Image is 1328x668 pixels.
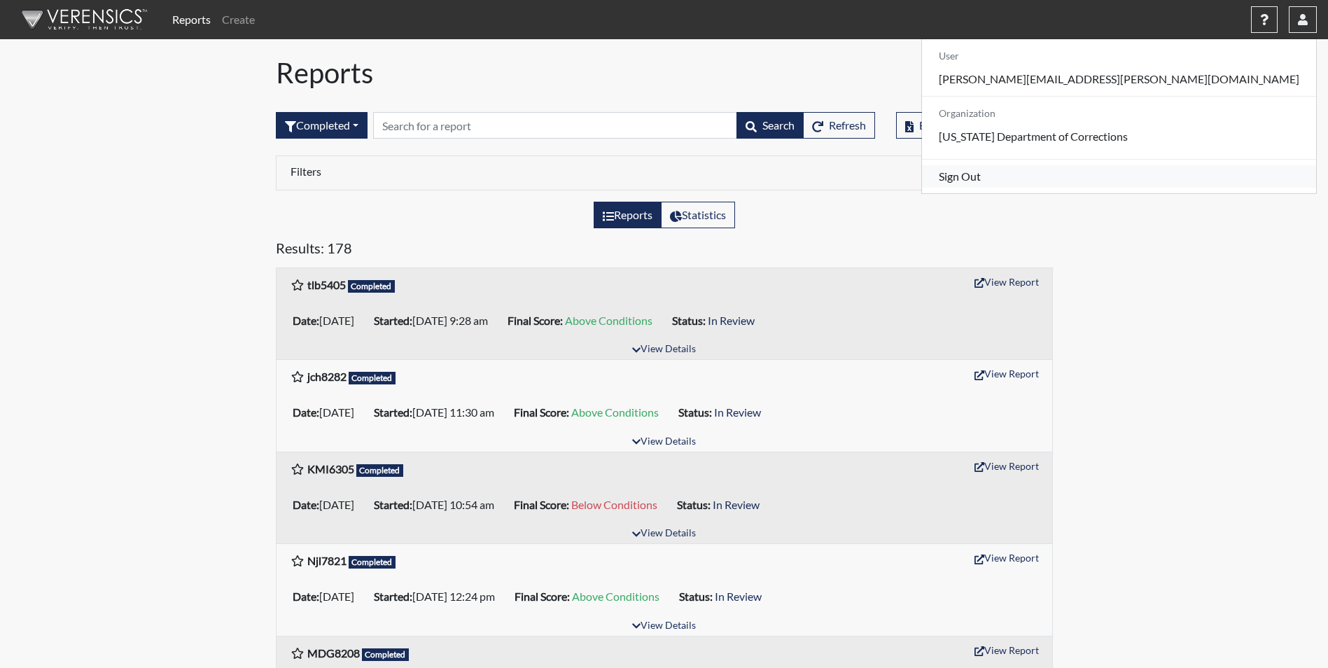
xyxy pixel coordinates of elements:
[968,639,1045,661] button: View Report
[508,314,563,327] b: Final Score:
[374,405,412,419] b: Started:
[291,165,654,178] h6: Filters
[679,590,713,603] b: Status:
[276,56,1053,90] h1: Reports
[677,498,711,511] b: Status:
[276,112,368,139] div: Filter by interview status
[803,112,875,139] button: Refresh
[565,314,652,327] span: Above Conditions
[571,405,659,419] span: Above Conditions
[922,68,1316,90] a: [PERSON_NAME][EMAIL_ADDRESS][PERSON_NAME][DOMAIN_NAME]
[514,405,569,419] b: Final Score:
[829,118,866,132] span: Refresh
[276,112,368,139] button: Completed
[968,271,1045,293] button: View Report
[293,405,319,419] b: Date:
[626,617,702,636] button: View Details
[715,590,762,603] span: In Review
[293,314,319,327] b: Date:
[362,648,410,661] span: Completed
[968,363,1045,384] button: View Report
[374,498,412,511] b: Started:
[922,45,1316,68] h6: User
[307,554,347,567] b: Njl7821
[216,6,260,34] a: Create
[661,202,735,228] label: View statistics about completed interviews
[672,314,706,327] b: Status:
[514,498,569,511] b: Final Score:
[708,314,755,327] span: In Review
[968,455,1045,477] button: View Report
[515,590,570,603] b: Final Score:
[572,590,659,603] span: Above Conditions
[736,112,804,139] button: Search
[626,524,702,543] button: View Details
[762,118,795,132] span: Search
[307,370,347,383] b: jch8282
[307,278,346,291] b: tlb5405
[374,314,412,327] b: Started:
[368,401,508,424] li: [DATE] 11:30 am
[626,340,702,359] button: View Details
[919,118,972,132] span: Export List
[922,102,1316,125] h6: Organization
[896,112,981,139] button: Export List
[167,6,216,34] a: Reports
[348,280,396,293] span: Completed
[293,590,319,603] b: Date:
[922,125,1316,148] p: [US_STATE] Department of Corrections
[280,165,1049,181] div: Click to expand/collapse filters
[922,165,1316,188] a: Sign Out
[287,309,368,332] li: [DATE]
[368,309,502,332] li: [DATE] 9:28 am
[713,498,760,511] span: In Review
[368,494,508,516] li: [DATE] 10:54 am
[307,462,354,475] b: KMI6305
[368,585,509,608] li: [DATE] 12:24 pm
[571,498,657,511] span: Below Conditions
[594,202,662,228] label: View the list of reports
[276,239,1053,262] h5: Results: 178
[373,112,737,139] input: Search by Registration ID, Interview Number, or Investigation Name.
[349,556,396,569] span: Completed
[287,585,368,608] li: [DATE]
[307,646,360,660] b: MDG8208
[287,401,368,424] li: [DATE]
[678,405,712,419] b: Status:
[968,547,1045,569] button: View Report
[287,494,368,516] li: [DATE]
[374,590,412,603] b: Started:
[293,498,319,511] b: Date:
[349,372,396,384] span: Completed
[714,405,761,419] span: In Review
[626,433,702,452] button: View Details
[356,464,404,477] span: Completed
